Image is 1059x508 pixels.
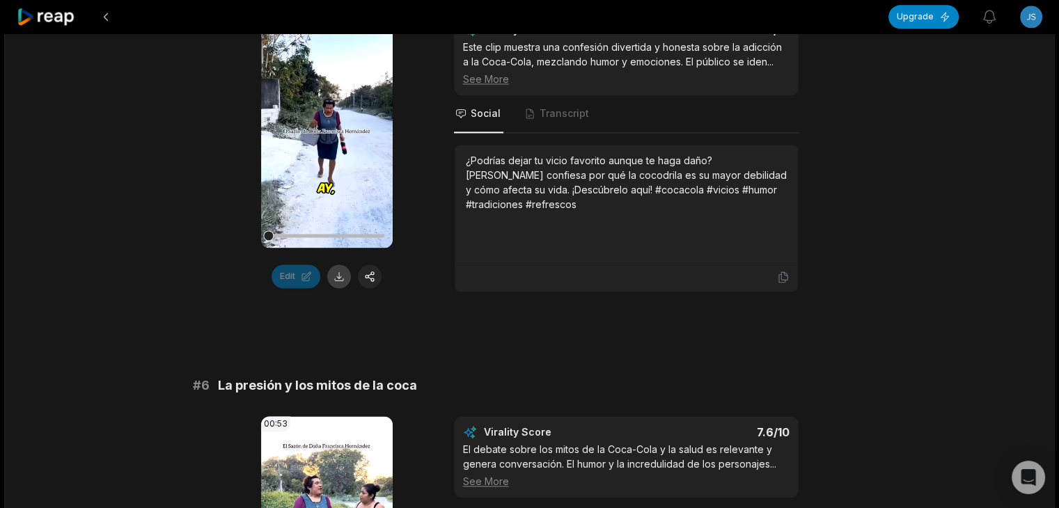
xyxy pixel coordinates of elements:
[540,106,589,120] span: Transcript
[272,264,320,288] button: Edit
[218,376,417,395] span: La presión y los mitos de la coca
[454,95,799,133] nav: Tabs
[1012,461,1045,494] div: Open Intercom Messenger
[261,14,393,248] video: Your browser does not support mp4 format.
[463,72,790,86] div: See More
[484,425,634,439] div: Virality Score
[466,153,787,212] div: ¿Podrías dejar tu vicio favorito aunque te haga daño? [PERSON_NAME] confiesa por qué la cocodrila...
[463,474,790,489] div: See More
[463,40,790,86] div: Este clip muestra una confesión divertida y honesta sobre la adicción a la Coca-Cola, mezclando h...
[463,442,790,489] div: El debate sobre los mitos de la Coca-Cola y la salud es relevante y genera conversación. El humor...
[471,106,501,120] span: Social
[888,5,959,29] button: Upgrade
[640,425,790,439] div: 7.6 /10
[193,376,210,395] span: # 6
